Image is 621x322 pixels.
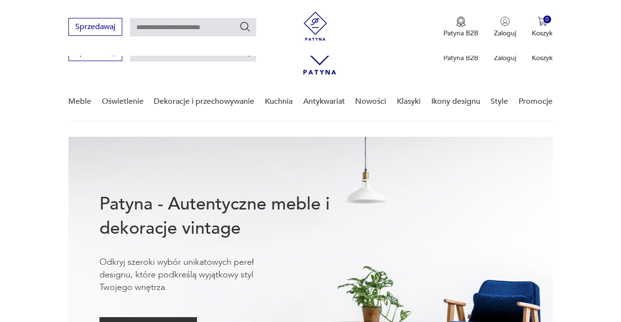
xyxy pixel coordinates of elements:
[99,256,284,294] p: Odkryj szeroki wybór unikatowych pereł designu, które podkreślą wyjątkowy styl Twojego wnętrza.
[397,83,421,120] a: Klasyki
[99,192,361,241] h1: Patyna - Autentyczne meble i dekoracje vintage
[265,83,293,120] a: Kuchnia
[443,53,478,63] p: Patyna B2B
[68,83,91,120] a: Meble
[490,83,508,120] a: Style
[102,83,144,120] a: Oświetlenie
[532,16,553,38] button: 0Koszyk
[443,29,478,38] p: Patyna B2B
[538,16,547,26] img: Ikona koszyka
[532,29,553,38] p: Koszyk
[443,16,478,38] a: Ikona medaluPatyna B2B
[301,12,330,41] img: Patyna - sklep z meblami i dekoracjami vintage
[500,16,510,26] img: Ikonka użytkownika
[355,83,386,120] a: Nowości
[456,16,466,27] img: Ikona medalu
[68,18,122,36] button: Sprzedawaj
[239,21,251,32] button: Szukaj
[68,24,122,31] a: Sprzedawaj
[532,53,553,63] p: Koszyk
[494,29,516,38] p: Zaloguj
[431,83,480,120] a: Ikony designu
[494,53,516,63] p: Zaloguj
[154,83,254,120] a: Dekoracje i przechowywanie
[543,16,552,24] div: 0
[303,83,345,120] a: Antykwariat
[494,16,516,38] button: Zaloguj
[519,83,553,120] a: Promocje
[443,16,478,38] button: Patyna B2B
[68,49,122,56] a: Sprzedawaj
